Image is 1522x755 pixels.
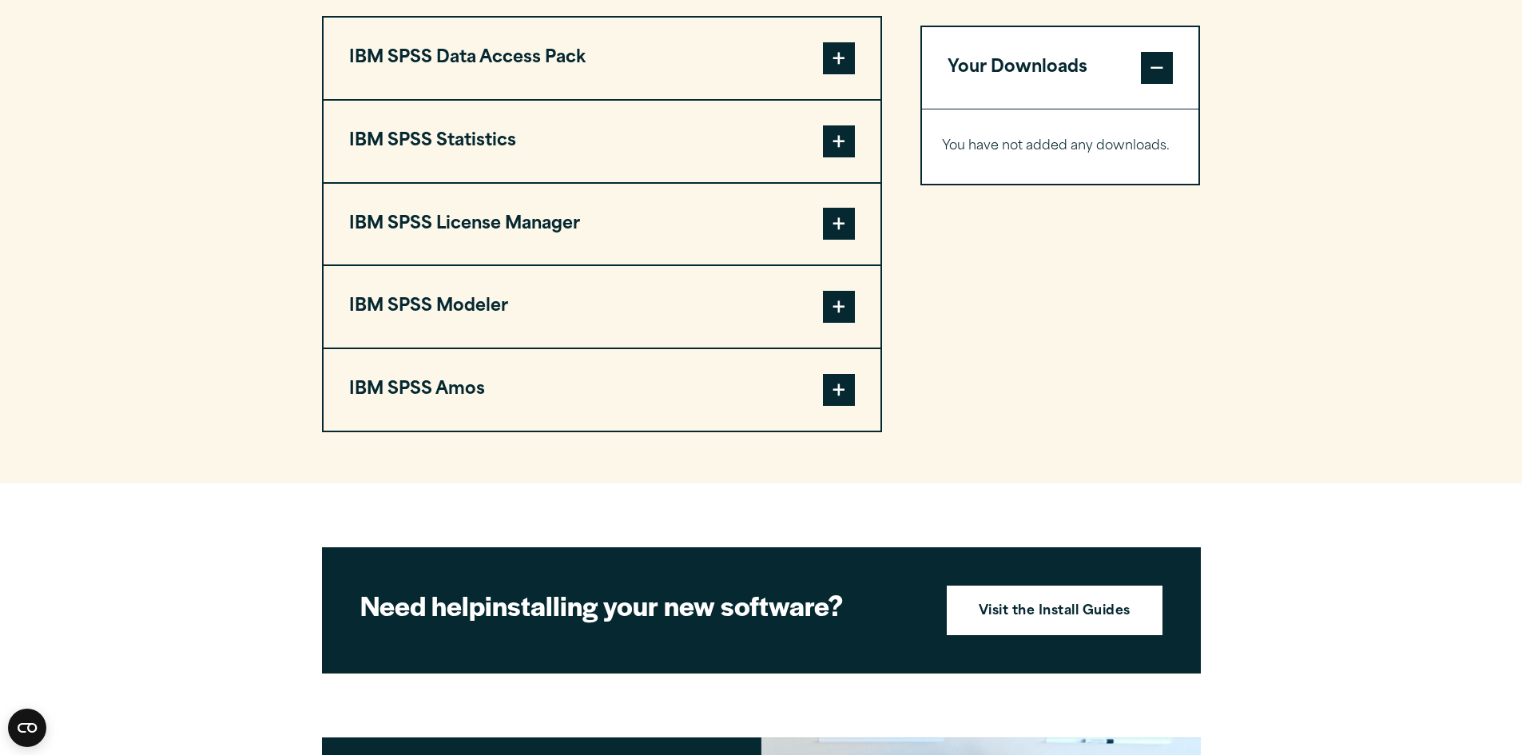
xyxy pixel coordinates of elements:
[942,135,1179,158] p: You have not added any downloads.
[324,184,880,265] button: IBM SPSS License Manager
[324,18,880,99] button: IBM SPSS Data Access Pack
[324,101,880,182] button: IBM SPSS Statistics
[922,109,1199,184] div: Your Downloads
[979,602,1131,622] strong: Visit the Install Guides
[922,27,1199,109] button: Your Downloads
[360,587,920,623] h2: installing your new software?
[947,586,1162,635] a: Visit the Install Guides
[324,349,880,431] button: IBM SPSS Amos
[324,266,880,348] button: IBM SPSS Modeler
[360,586,485,624] strong: Need help
[8,709,46,747] button: Open CMP widget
